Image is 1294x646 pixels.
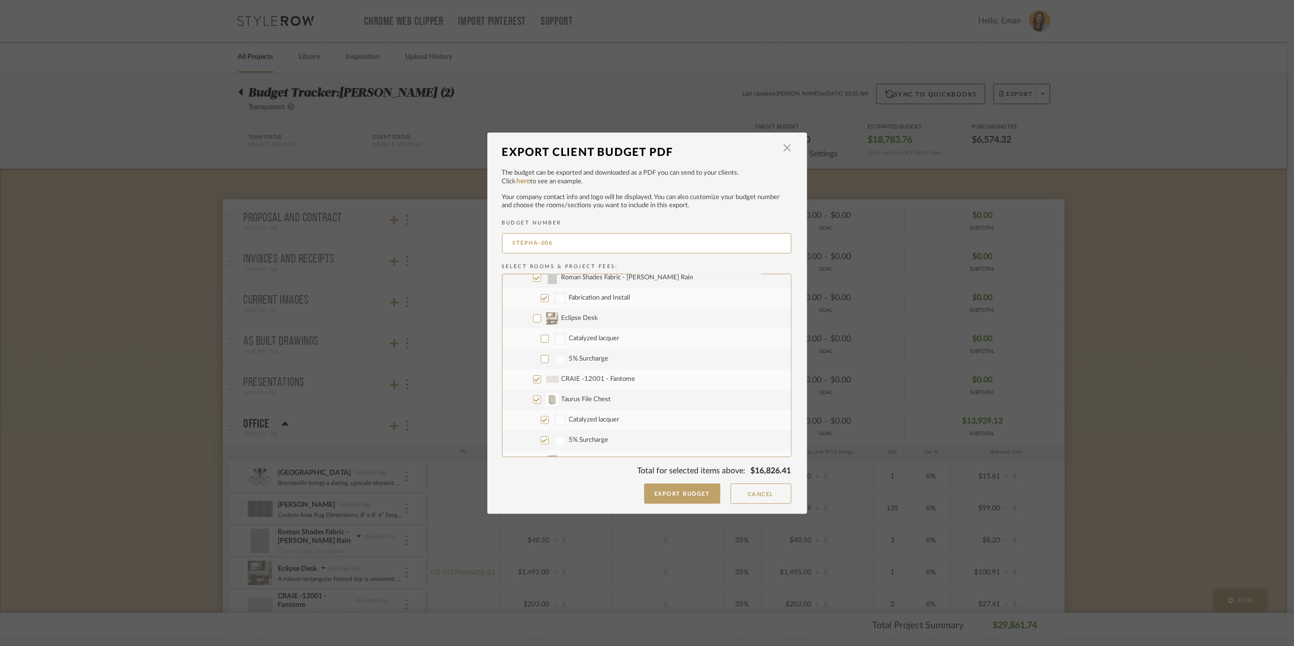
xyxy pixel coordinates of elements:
div: Export Client Budget PDF [502,141,776,164]
img: 59560735-4396-483a-b5c1-dd0795a57692_50x50.jpg [546,394,559,406]
img: aaf60bc0-500d-4b5b-b99e-6e36b97d93db_50x50.jpg [546,373,559,385]
p: Your company contact info and logo will be displayed. You can also customize your budget number a... [502,193,791,210]
input: Catalyzed lacquer [541,416,549,424]
input: BUDGET NUMBER [502,233,791,253]
span: 5% Surcharge [569,356,609,362]
span: Taurus File Chest [561,396,611,403]
img: 3a464ac0-bea3-4105-8d71-1b0c494be3c0_50x50.jpg [546,272,559,284]
input: Roman Shades Fabric - [PERSON_NAME] Rain [533,274,541,282]
dialog-header: Export Client Budget PDF [502,141,791,164]
span: Catalyzed lacquer [569,335,620,342]
input: 5% Surcharge [541,355,549,363]
span: Eclipse Desk [561,315,599,321]
button: Export Budget [644,483,720,504]
input: Catalyzed lacquer [541,335,549,343]
span: 5% Surcharge [569,437,609,443]
input: 5% Surcharge [541,436,549,444]
button: Close [777,138,798,158]
span: $16,826.41 [751,467,791,475]
h2: Select Rooms & Project Fees: [502,264,791,270]
span: Roman Shades Fabric - [PERSON_NAME] Rain [561,274,693,281]
p: Click to see an example. [502,177,791,187]
input: CRAIE -12001 - Fantome [533,375,541,383]
span: CRAIE -12001 - Fantome [561,376,636,382]
input: Taurus File Chest [533,396,541,404]
img: 4802c38e-4e77-45af-b9f8-938e239f7004_50x50.jpg [546,455,559,467]
input: Fabrication and Install [541,294,549,302]
h2: BUDGET NUMBER [502,220,791,226]
a: here [517,178,530,185]
span: Catalyzed lacquer [569,416,620,423]
input: Eclipse Desk [533,314,541,322]
span: Fabrication and Install [569,295,631,301]
span: Total for selected items above: [638,467,746,475]
p: The budget can be exported and downloaded as a PDF you can send to your clients. [502,168,791,178]
button: Cancel [731,483,791,504]
img: 00a99405-0793-443c-947e-57c0a0ae27e7_50x50.jpg [546,312,559,325]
